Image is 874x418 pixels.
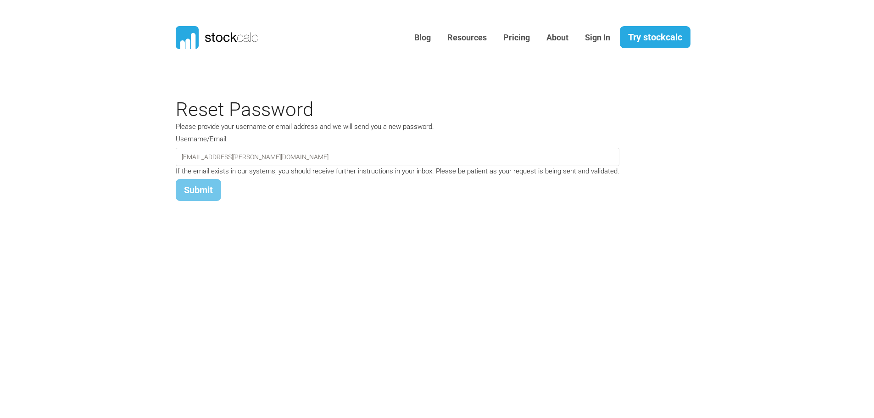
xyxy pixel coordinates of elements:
h2: Reset Password [176,98,619,121]
p: Please provide your username or email address and we will send you a new password. [176,122,619,132]
a: Try stockcalc [620,26,690,48]
p: If the email exists in our systems, you should receive further instructions in your inbox. Please... [176,166,619,177]
a: Sign In [578,27,617,49]
a: About [540,27,575,49]
button: Submit [176,179,221,201]
a: Resources [440,27,494,49]
label: Username/Email: [176,134,228,145]
a: Pricing [496,27,537,49]
a: Blog [407,27,438,49]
